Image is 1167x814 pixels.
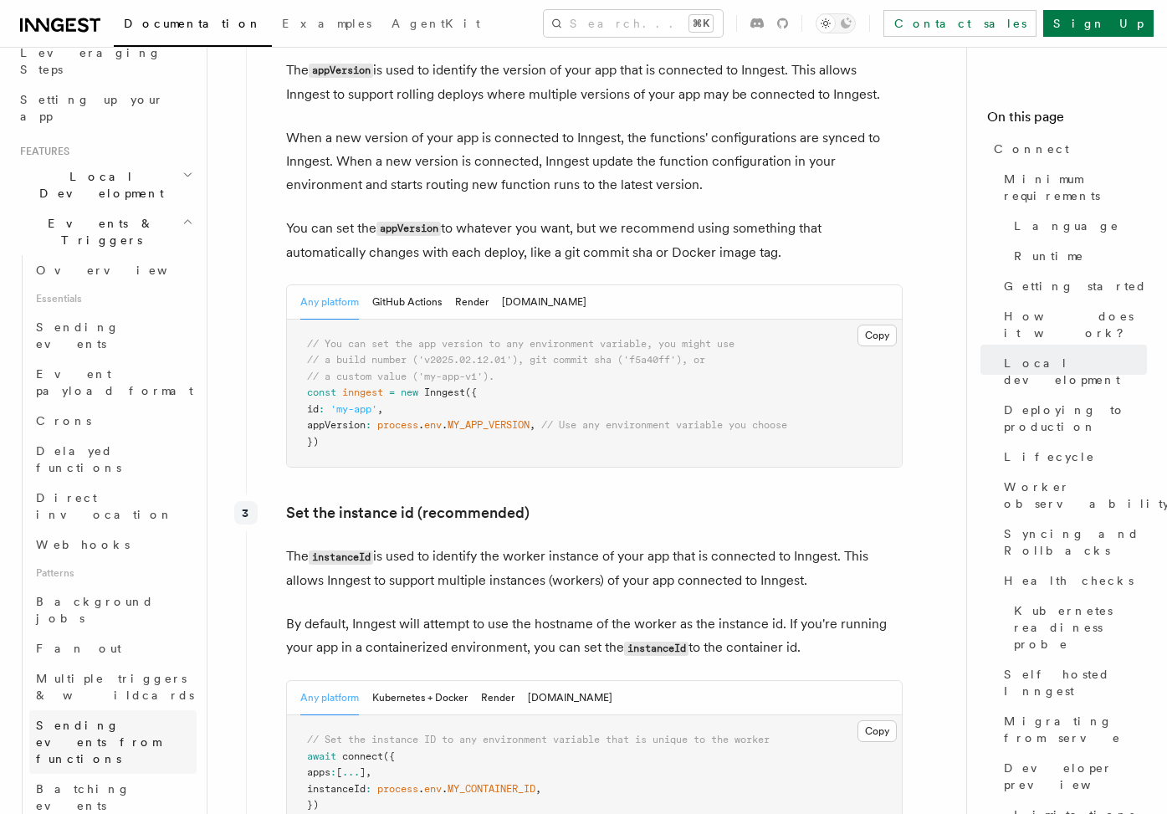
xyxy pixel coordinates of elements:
[20,93,164,123] span: Setting up your app
[13,208,197,255] button: Events & Triggers
[624,642,688,656] code: instanceId
[1043,10,1154,37] a: Sign Up
[29,530,197,560] a: Webhooks
[342,387,383,398] span: inngest
[29,312,197,359] a: Sending events
[816,13,856,33] button: Toggle dark mode
[307,387,336,398] span: const
[307,338,734,350] span: // You can set the app version to any environment variable, you might use
[29,633,197,663] a: Fan out
[997,472,1147,519] a: Worker observability
[286,612,903,660] p: By default, Inngest will attempt to use the hostname of the worker as the instance id. If you're ...
[36,320,120,351] span: Sending events
[29,586,197,633] a: Background jobs
[13,168,182,202] span: Local Development
[442,783,448,795] span: .
[307,371,494,382] span: // a custom value ('my-app-v1').
[1007,241,1147,271] a: Runtime
[1004,308,1147,341] span: How does it work?
[234,501,258,525] div: 3
[114,5,272,47] a: Documentation
[286,217,903,264] p: You can set the to whatever you want, but we recommend using something that automatically changes...
[987,107,1147,134] h4: On this page
[1004,448,1095,465] span: Lifecycle
[36,672,194,702] span: Multiple triggers & wildcards
[13,161,197,208] button: Local Development
[997,271,1147,301] a: Getting started
[689,15,713,32] kbd: ⌘K
[300,681,359,715] button: Any platform
[13,38,197,84] a: Leveraging Steps
[448,783,535,795] span: MY_CONTAINER_ID
[389,387,395,398] span: =
[465,387,477,398] span: ({
[401,387,418,398] span: new
[13,215,182,248] span: Events & Triggers
[330,766,336,778] span: :
[29,710,197,774] a: Sending events from functions
[342,750,383,762] span: connect
[997,519,1147,566] a: Syncing and Rollbacks
[883,10,1036,37] a: Contact sales
[330,403,377,415] span: 'my-app'
[13,145,69,158] span: Features
[307,766,330,778] span: apps
[372,285,442,320] button: GitHub Actions
[29,483,197,530] a: Direct invocation
[377,403,383,415] span: ,
[36,444,121,474] span: Delayed functions
[418,783,424,795] span: .
[1014,602,1147,653] span: Kubernetes readiness probe
[481,681,514,715] button: Render
[36,491,173,521] span: Direct invocation
[309,64,373,78] code: appVersion
[1004,355,1147,388] span: Local development
[1004,278,1147,294] span: Getting started
[997,706,1147,753] a: Migrating from serve
[392,17,480,30] span: AgentKit
[424,387,465,398] span: Inngest
[286,501,903,525] p: Set the instance id (recommended)
[366,419,371,431] span: :
[29,560,197,586] span: Patterns
[535,783,541,795] span: ,
[319,403,325,415] span: :
[307,403,319,415] span: id
[1004,171,1147,204] span: Minimum requirements
[307,734,770,745] span: // Set the instance ID to any environment variable that is unique to the worker
[342,766,360,778] span: ...
[1004,525,1147,559] span: Syncing and Rollbacks
[36,782,131,812] span: Batching events
[997,348,1147,395] a: Local development
[1004,666,1147,699] span: Self hosted Inngest
[29,359,197,406] a: Event payload format
[442,419,448,431] span: .
[307,354,705,366] span: // a build number ('v2025.02.12.01'), git commit sha ('f5a40ff'), or
[300,285,359,320] button: Any platform
[997,659,1147,706] a: Self hosted Inngest
[29,285,197,312] span: Essentials
[282,17,371,30] span: Examples
[1014,218,1119,234] span: Language
[272,5,381,45] a: Examples
[997,753,1147,800] a: Developer preview
[1007,596,1147,659] a: Kubernetes readiness probe
[997,164,1147,211] a: Minimum requirements
[424,783,442,795] span: env
[29,406,197,436] a: Crons
[372,681,468,715] button: Kubernetes + Docker
[528,681,612,715] button: [DOMAIN_NAME]
[424,419,442,431] span: env
[987,134,1147,164] a: Connect
[366,766,371,778] span: ,
[309,550,373,565] code: instanceId
[857,325,897,346] button: Copy
[376,222,441,236] code: appVersion
[36,595,154,625] span: Background jobs
[286,545,903,592] p: The is used to identify the worker instance of your app that is connected to Inngest. This allows...
[307,799,319,811] span: })
[997,566,1147,596] a: Health checks
[36,414,91,427] span: Crons
[541,419,787,431] span: // Use any environment variable you choose
[29,255,197,285] a: Overview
